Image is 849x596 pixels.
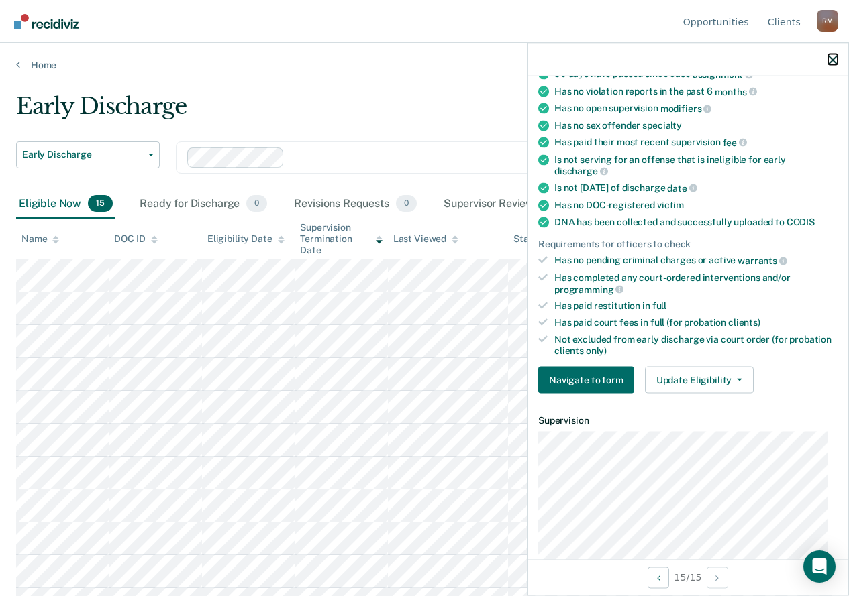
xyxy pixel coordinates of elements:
[554,284,623,294] span: programming
[723,137,747,147] span: fee
[114,233,157,245] div: DOC ID
[21,233,59,245] div: Name
[707,567,728,588] button: Next Opportunity
[728,317,760,328] span: clients)
[246,195,267,213] span: 0
[554,154,838,176] div: Is not serving for an offense that is ineligible for early
[137,190,270,219] div: Ready for Discharge
[16,93,781,131] div: Early Discharge
[16,190,115,219] div: Eligible Now
[291,190,419,219] div: Revisions Requests
[586,345,607,355] span: only)
[554,255,838,267] div: Has no pending criminal charges or active
[554,182,838,194] div: Is not [DATE] of discharge
[554,199,838,211] div: Has no DOC-registered
[441,190,565,219] div: Supervisor Review
[554,216,838,227] div: DNA has been collected and successfully uploaded to
[803,550,836,583] div: Open Intercom Messenger
[538,415,838,426] dt: Supervision
[554,103,838,115] div: Has no open supervision
[300,222,382,255] div: Supervision Termination Date
[554,166,608,176] span: discharge
[207,233,285,245] div: Eligibility Date
[396,195,417,213] span: 0
[22,149,143,160] span: Early Discharge
[667,182,697,193] span: date
[554,300,838,312] div: Has paid restitution in
[648,567,669,588] button: Previous Opportunity
[538,367,640,394] a: Navigate to form link
[817,10,838,32] button: Profile dropdown button
[652,300,666,311] span: full
[14,14,79,29] img: Recidiviz
[657,199,684,210] span: victim
[554,333,838,356] div: Not excluded from early discharge via court order (for probation clients
[554,272,838,294] div: Has completed any court-ordered interventions and/or
[393,233,458,245] div: Last Viewed
[554,317,838,329] div: Has paid court fees in full (for probation
[817,10,838,32] div: R M
[538,238,838,249] div: Requirements for officers to check
[787,216,815,227] span: CODIS
[538,367,634,394] button: Navigate to form
[642,119,682,130] span: specialty
[738,255,787,266] span: warrants
[16,59,833,71] a: Home
[513,233,542,245] div: Status
[554,85,838,97] div: Has no violation reports in the past 6
[528,559,848,595] div: 15 / 15
[88,195,113,213] span: 15
[645,367,754,394] button: Update Eligibility
[554,119,838,131] div: Has no sex offender
[554,136,838,148] div: Has paid their most recent supervision
[715,86,757,97] span: months
[660,103,712,114] span: modifiers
